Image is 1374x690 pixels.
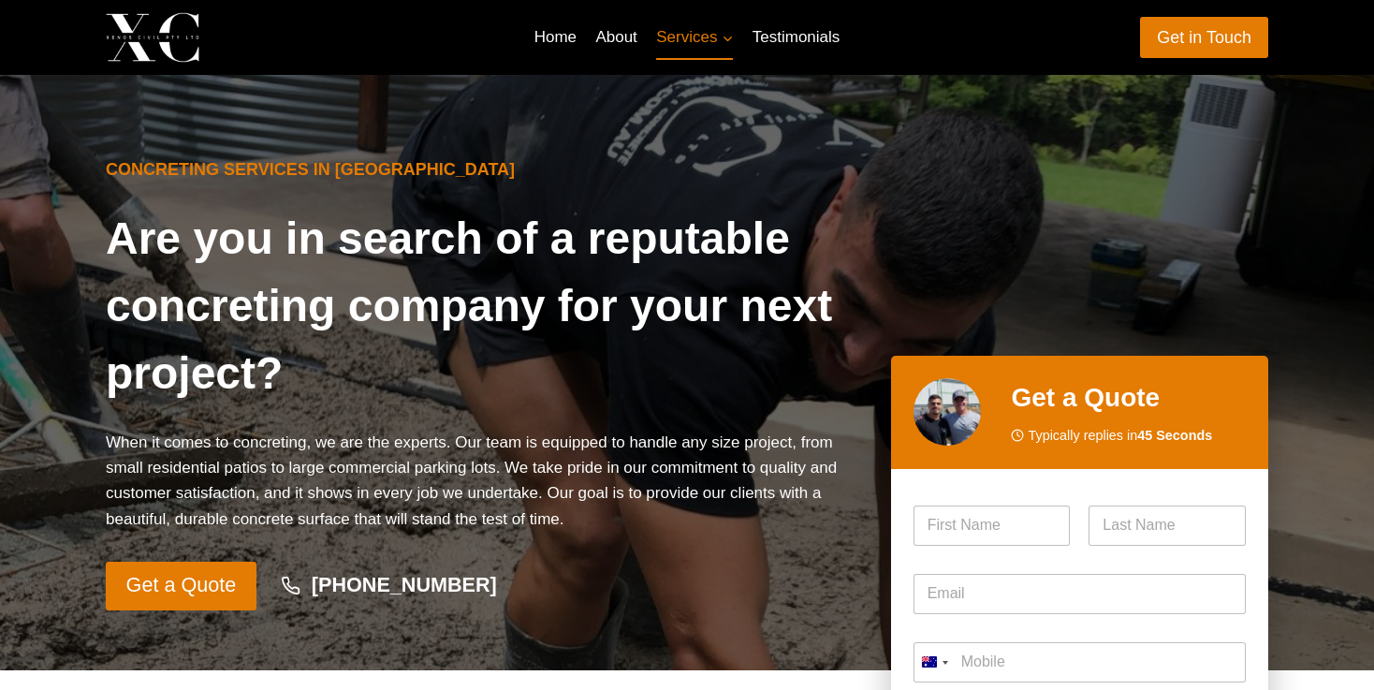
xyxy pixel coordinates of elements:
input: Email [914,574,1246,614]
h2: Get a Quote [1011,378,1246,418]
a: Get in Touch [1140,17,1268,57]
a: About [586,15,647,60]
p: Xenos Civil [215,22,346,51]
img: Xenos Civil [106,12,199,62]
input: Last Name [1089,506,1246,546]
span: Get a Quote [126,569,237,602]
span: Typically replies in [1028,425,1212,447]
strong: [PHONE_NUMBER] [312,573,497,596]
h1: Are you in search of a reputable concreting company for your next project? [106,205,861,407]
a: Testimonials [743,15,850,60]
nav: Primary Navigation [524,15,849,60]
a: Services [647,15,743,60]
p: When it comes to concreting, we are the experts. Our team is equipped to handle any size project,... [106,430,861,532]
a: Get a Quote [106,562,256,610]
a: [PHONE_NUMBER] [264,565,515,608]
input: First Name [914,506,1071,546]
h6: Concreting Services in [GEOGRAPHIC_DATA] [106,157,861,183]
button: Selected country [914,642,955,683]
a: Xenos Civil [106,12,346,62]
input: Mobile [914,642,1246,683]
strong: 45 Seconds [1137,428,1212,443]
span: Services [656,24,733,50]
a: Home [524,15,586,60]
